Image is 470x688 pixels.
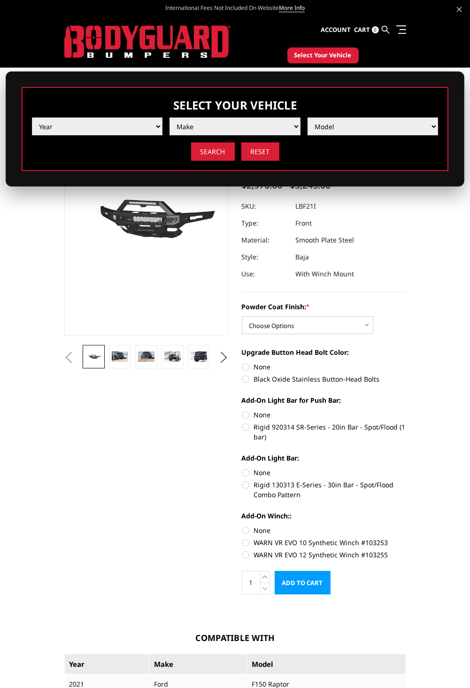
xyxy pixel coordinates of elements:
[242,232,289,249] dt: Material:
[64,632,406,644] h3: Compatible With
[241,142,279,161] input: Reset
[247,654,406,674] th: Model
[64,25,231,58] img: BODYGUARD BUMPERS
[242,374,406,384] label: Black Oxide Stainless Button-Head Bolts
[64,654,149,674] th: Year
[32,97,438,113] h3: Select Your Vehicle
[242,550,406,560] label: WARN VR EVO 12 Synthetic Winch #103255
[216,351,231,365] button: Next
[372,26,379,33] span: 0
[242,198,289,215] dt: SKU:
[191,142,235,161] input: Search
[138,352,154,362] img: 2021-2025 Ford Raptor - Freedom Series - Baja Front Bumper (winch mount)
[242,266,289,282] dt: Use:
[242,249,289,266] dt: Style:
[296,232,354,249] dd: Smooth Plate Steel
[242,511,406,521] label: Add-On Winch::
[354,25,370,34] span: Cart
[112,352,128,362] img: 2021-2025 Ford Raptor - Freedom Series - Baja Front Bumper (winch mount)
[191,352,207,362] img: 2021-2025 Ford Raptor - Freedom Series - Baja Front Bumper (winch mount)
[242,422,406,442] label: Rigid 920314 SR-Series - 20in Bar - Spot/Flood (1 bar)
[242,362,406,372] label: None
[354,17,379,43] a: Cart 0
[296,249,309,266] dd: Baja
[242,395,406,405] label: Add-On Light Bar for Push Bar:
[32,117,162,135] select: Please select the value from list.
[296,266,354,282] dd: With Winch Mount
[279,4,305,12] a: More Info
[296,215,312,232] dd: Front
[294,51,352,60] span: Select Your Vehicle
[242,347,406,357] label: Upgrade Button Head Bolt Color:
[242,538,406,547] label: WARN VR EVO 10 Synthetic Winch #103253
[296,198,316,215] dd: LBF21I
[321,25,351,34] span: Account
[164,352,180,362] img: 2021-2025 Ford Raptor - Freedom Series - Baja Front Bumper (winch mount)
[321,17,351,43] a: Account
[64,101,229,336] a: 2021-2025 Ford Raptor - Freedom Series - Baja Front Bumper (winch mount)
[149,654,247,674] th: Make
[242,302,406,312] label: Powder Coat Finish:
[275,571,331,594] input: Add to Cart
[242,410,406,420] label: None
[242,525,406,535] label: None
[287,47,359,63] button: Select Your Vehicle
[242,215,289,232] dt: Type:
[242,453,406,463] label: Add-On Light Bar:
[170,117,300,135] select: Please select the value from list.
[242,480,406,500] label: Rigid 130313 E-Series - 30in Bar - Spot/Flood Combo Pattern
[242,468,406,477] label: None
[62,351,76,365] button: Previous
